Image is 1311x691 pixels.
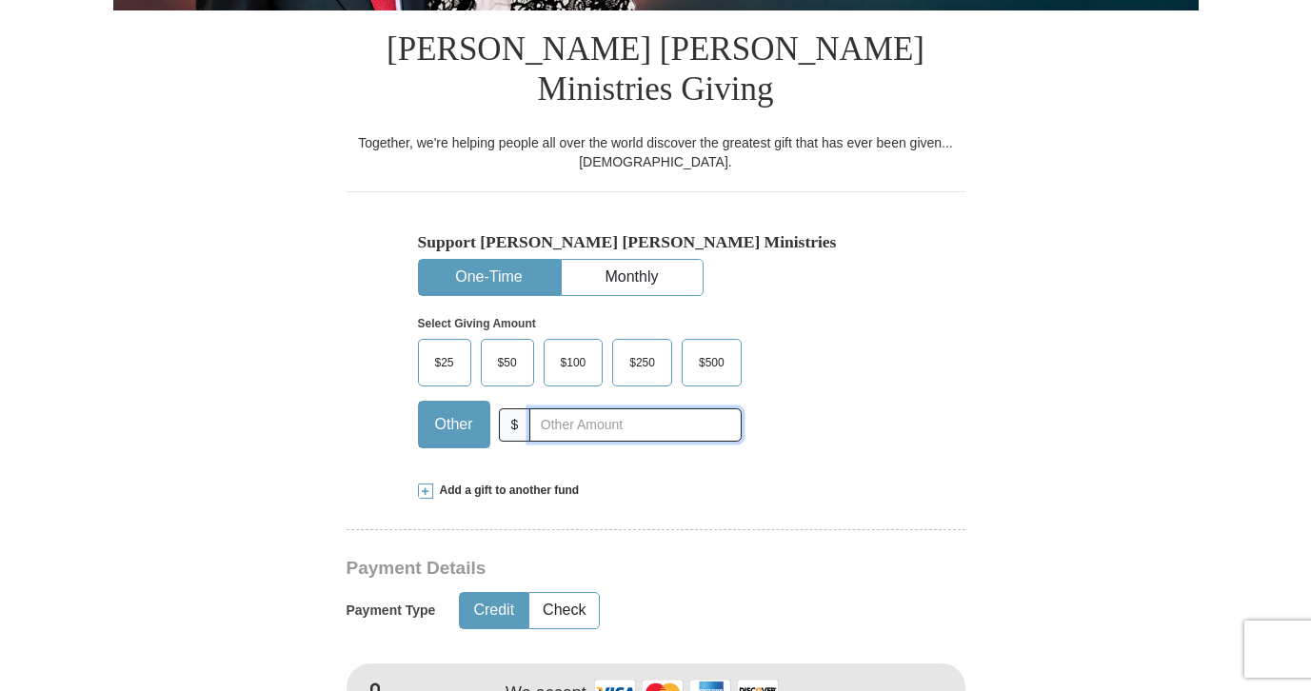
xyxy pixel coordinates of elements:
[426,348,464,377] span: $25
[419,260,560,295] button: One-Time
[426,410,483,439] span: Other
[460,593,527,628] button: Credit
[347,10,965,133] h1: [PERSON_NAME] [PERSON_NAME] Ministries Giving
[620,348,665,377] span: $250
[347,558,832,580] h3: Payment Details
[418,317,536,330] strong: Select Giving Amount
[418,232,894,252] h5: Support [PERSON_NAME] [PERSON_NAME] Ministries
[562,260,703,295] button: Monthly
[551,348,596,377] span: $100
[347,602,436,619] h5: Payment Type
[529,408,741,442] input: Other Amount
[347,133,965,171] div: Together, we're helping people all over the world discover the greatest gift that has ever been g...
[689,348,734,377] span: $500
[433,483,580,499] span: Add a gift to another fund
[529,593,599,628] button: Check
[499,408,531,442] span: $
[488,348,526,377] span: $50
